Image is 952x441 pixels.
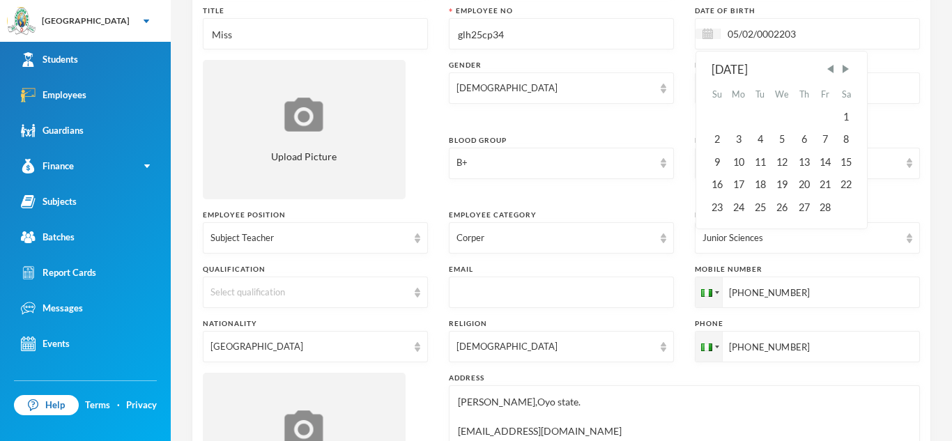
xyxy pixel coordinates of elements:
div: Sun Feb 16 1902 [706,173,727,196]
div: Tue Feb 04 1902 [749,128,770,150]
div: Fri Feb 21 1902 [815,173,836,196]
div: Employee Position [203,210,428,220]
div: Wed Feb 26 1902 [771,196,794,218]
div: Title [203,6,428,16]
div: Sat Feb 15 1902 [836,151,857,173]
div: Mon Feb 17 1902 [728,173,750,196]
div: Phone [695,318,920,329]
div: Sun Feb 09 1902 [706,151,727,173]
div: Date of Birth [695,6,920,16]
div: Sun Feb 02 1902 [706,128,727,150]
div: Employee Category [449,210,674,220]
div: Sat Feb 01 1902 [836,106,857,128]
div: Messages [21,301,83,316]
div: [GEOGRAPHIC_DATA] [42,15,130,27]
div: [DATE] [712,61,852,79]
img: upload [281,95,327,134]
div: Mon Feb 03 1902 [728,128,750,150]
div: Subjects [21,194,77,209]
div: [DEMOGRAPHIC_DATA] [456,82,654,95]
abbr: Sunday [712,89,722,100]
abbr: Friday [821,89,829,100]
div: Thu Feb 06 1902 [793,128,814,150]
div: Employee No [449,6,674,16]
div: Email [449,264,674,274]
div: Sat Feb 22 1902 [836,173,857,196]
div: Finance [21,159,74,173]
div: · [117,399,120,412]
div: Thu Feb 13 1902 [793,151,814,173]
div: Tue Feb 18 1902 [749,173,770,196]
div: Address [449,373,920,383]
div: Junior Sciences [703,231,900,245]
div: Fri Feb 28 1902 [815,196,836,218]
div: Qualification [203,264,428,274]
abbr: Tuesday [755,89,765,100]
a: Help [14,395,79,416]
div: Corper [456,231,654,245]
div: Batches [21,230,75,245]
div: Nationality [203,318,428,329]
div: Sun Feb 23 1902 [706,196,727,218]
span: Next Month [839,63,852,75]
span: Upload Picture [271,149,337,164]
div: Thu Feb 27 1902 [793,196,814,218]
div: Students [21,52,78,67]
input: Select date [721,26,838,42]
div: Wed Feb 19 1902 [771,173,794,196]
div: Mon Feb 10 1902 [728,151,750,173]
div: Blood Group [449,135,674,146]
div: Guardians [21,123,84,138]
div: Nigeria: + 234 [696,332,722,362]
div: Select qualification [210,286,408,300]
abbr: Wednesday [775,89,789,100]
div: [DEMOGRAPHIC_DATA] [456,340,654,354]
div: Tue Feb 25 1902 [749,196,770,218]
a: Terms [85,399,110,412]
div: Wed Feb 12 1902 [771,151,794,173]
div: Sat Feb 08 1902 [836,128,857,150]
div: Date Joined [695,60,920,70]
div: Mobile Number [695,264,920,274]
div: Marital Status [695,135,920,146]
div: [GEOGRAPHIC_DATA] [210,340,408,354]
div: Tue Feb 11 1902 [749,151,770,173]
abbr: Saturday [842,89,851,100]
span: Previous Month [824,63,837,75]
div: Events [21,336,70,351]
div: Fri Feb 07 1902 [815,128,836,150]
div: Religion [449,318,674,329]
img: logo [8,8,36,36]
div: Mon Feb 24 1902 [728,196,750,218]
div: Wed Feb 05 1902 [771,128,794,150]
div: Employee Department [695,210,920,220]
a: Privacy [126,399,157,412]
div: Fri Feb 14 1902 [815,151,836,173]
div: Employees [21,88,86,102]
abbr: Monday [732,89,745,100]
div: Gender [449,60,674,70]
div: Subject Teacher [210,231,408,245]
div: Nigeria: + 234 [696,277,722,307]
div: B+ [456,156,654,170]
div: Report Cards [21,265,96,280]
abbr: Thursday [799,89,809,100]
div: Thu Feb 20 1902 [793,173,814,196]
